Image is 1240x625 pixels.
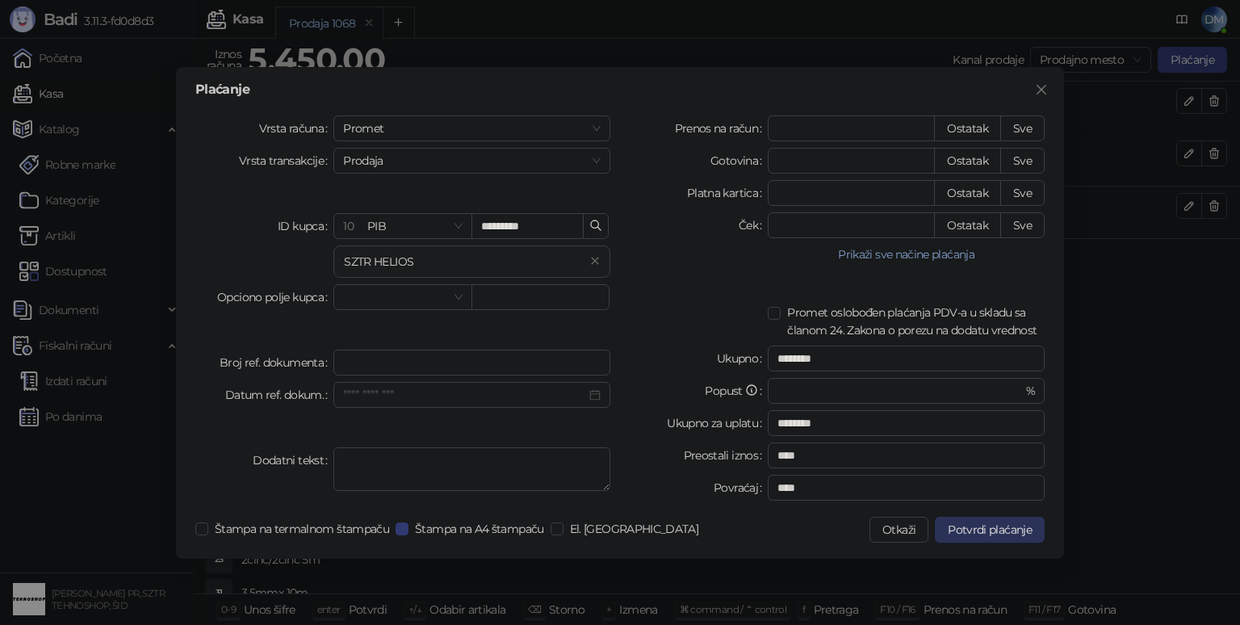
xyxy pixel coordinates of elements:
button: Ostatak [934,180,1001,206]
label: ID kupca [278,213,333,239]
button: Sve [1000,148,1045,174]
span: Potvrdi plaćanje [948,522,1032,537]
div: SZTR HELIOS [344,253,584,271]
label: Broj ref. dokumenta [220,350,333,375]
button: Ostatak [934,115,1001,141]
label: Ček [739,212,768,238]
span: Štampa na termalnom štampaču [208,520,396,538]
button: close [590,256,600,266]
input: Datum ref. dokum. [343,386,586,404]
label: Vrsta transakcije [239,148,334,174]
button: Close [1028,77,1054,103]
button: Ostatak [934,148,1001,174]
button: Sve [1000,115,1045,141]
button: Ostatak [934,212,1001,238]
label: Ukupno [717,346,769,371]
div: Plaćanje [195,83,1045,96]
span: Zatvori [1028,83,1054,96]
label: Ukupno za uplatu [667,410,768,436]
span: 10 [343,219,354,233]
label: Platna kartica [687,180,768,206]
label: Opciono polje kupca [217,284,333,310]
label: Preostali iznos [684,443,769,468]
span: PIB [343,214,462,238]
input: Broj ref. dokumenta [333,350,610,375]
label: Vrsta računa [259,115,334,141]
span: Prodaja [343,149,601,173]
span: El. [GEOGRAPHIC_DATA] [563,520,706,538]
label: Gotovina [710,148,768,174]
span: close [1035,83,1048,96]
label: Povraćaj [714,475,768,501]
button: Potvrdi plaćanje [935,517,1045,543]
label: Datum ref. dokum. [225,382,334,408]
span: Promet oslobođen plaćanja PDV-a u skladu sa članom 24. Zakona o porezu na dodatu vrednost [781,304,1045,339]
textarea: Dodatni tekst [333,447,610,491]
label: Prenos na račun [675,115,769,141]
label: Dodatni tekst [253,447,333,473]
button: Prikaži sve načine plaćanja [768,245,1045,264]
button: Otkaži [869,517,928,543]
span: Promet [343,116,601,141]
label: Popust [705,378,768,404]
button: Sve [1000,180,1045,206]
span: Štampa na A4 štampaču [408,520,551,538]
button: Sve [1000,212,1045,238]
